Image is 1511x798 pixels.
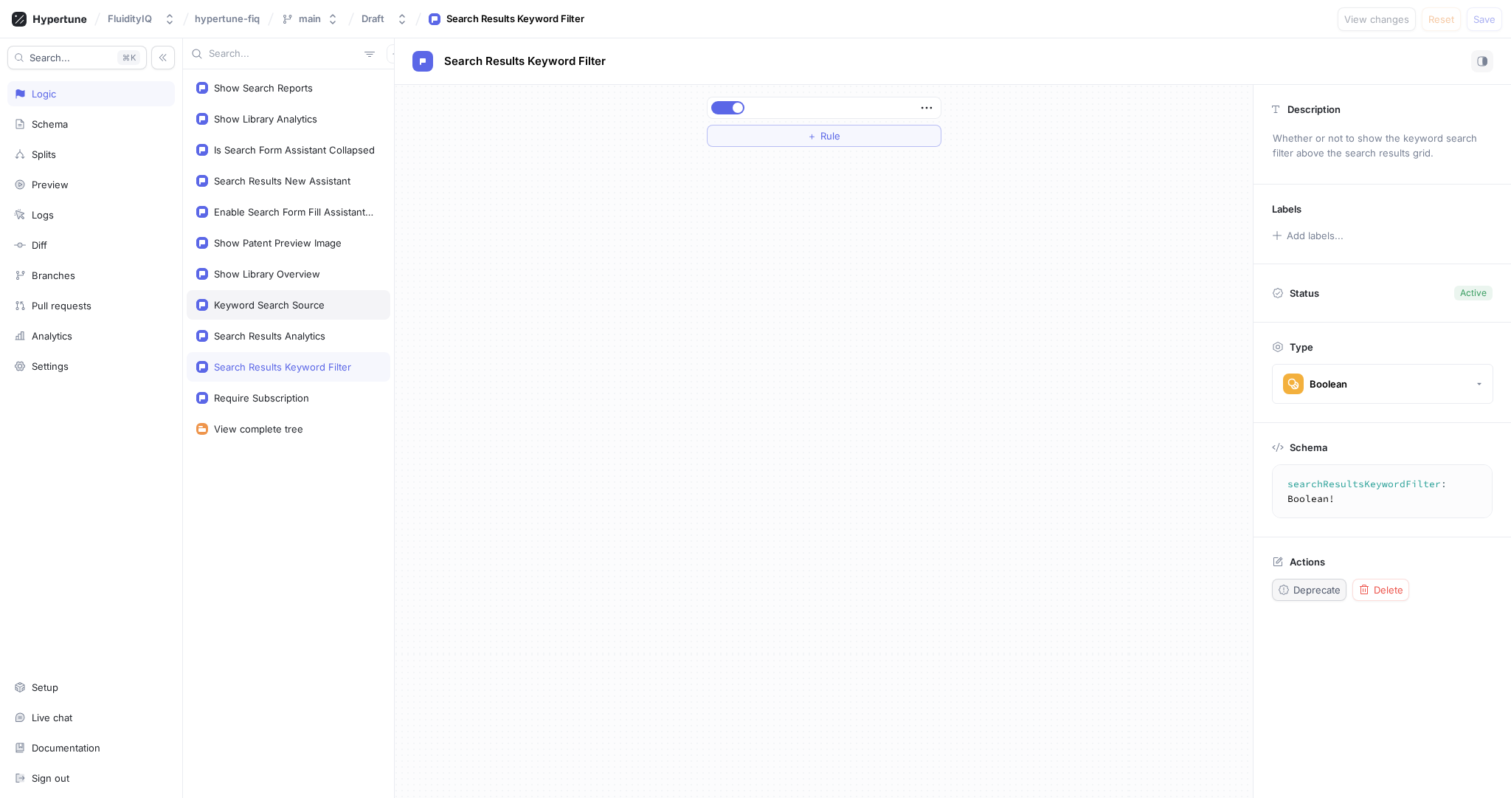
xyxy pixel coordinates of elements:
[214,113,317,125] div: Show Library Analytics
[214,361,351,373] div: Search Results Keyword Filter
[807,131,817,140] span: ＋
[214,237,342,249] div: Show Patent Preview Image
[214,330,325,342] div: Search Results Analytics
[32,681,58,693] div: Setup
[32,360,69,372] div: Settings
[214,268,320,280] div: Show Library Overview
[1266,126,1498,165] p: Whether or not to show the keyword search filter above the search results grid.
[1290,283,1319,303] p: Status
[275,7,345,31] button: main
[1422,7,1461,31] button: Reset
[820,131,840,140] span: Rule
[32,712,72,723] div: Live chat
[1287,103,1341,115] p: Description
[195,13,260,24] span: hypertune-fiq
[1428,15,1454,24] span: Reset
[1290,441,1327,453] p: Schema
[1344,15,1409,24] span: View changes
[32,742,100,754] div: Documentation
[32,239,47,251] div: Diff
[1272,579,1346,601] button: Deprecate
[102,7,181,31] button: FluidityIQ
[32,269,75,281] div: Branches
[1290,556,1325,568] p: Actions
[209,47,359,61] input: Search...
[32,209,54,221] div: Logs
[32,772,69,784] div: Sign out
[32,179,69,190] div: Preview
[214,423,303,435] div: View complete tree
[214,299,325,311] div: Keyword Search Source
[444,55,606,67] span: Search Results Keyword Filter
[1267,226,1348,245] button: Add labels...
[1279,471,1504,512] textarea: searchResultsKeywordFilter: Boolean!
[214,206,375,218] div: Enable Search Form Fill Assistant UI
[32,330,72,342] div: Analytics
[362,13,384,25] div: Draft
[1473,15,1496,24] span: Save
[117,50,140,65] div: K
[32,118,68,130] div: Schema
[214,144,375,156] div: Is Search Form Assistant Collapsed
[1272,364,1493,404] button: Boolean
[1310,378,1347,391] div: Boolean
[32,148,56,160] div: Splits
[7,46,147,69] button: Search...K
[446,12,584,27] div: Search Results Keyword Filter
[214,392,309,404] div: Require Subscription
[214,82,313,94] div: Show Search Reports
[1467,7,1502,31] button: Save
[1460,286,1487,300] div: Active
[356,7,414,31] button: Draft
[32,88,56,100] div: Logic
[7,735,175,760] a: Documentation
[214,175,350,187] div: Search Results New Assistant
[108,13,152,25] div: FluidityIQ
[1290,341,1313,353] p: Type
[1352,579,1409,601] button: Delete
[1272,203,1301,215] p: Labels
[32,300,91,312] div: Pull requests
[1293,585,1341,594] span: Deprecate
[30,53,70,62] span: Search...
[707,125,941,147] button: ＋Rule
[1338,7,1416,31] button: View changes
[299,13,321,25] div: main
[1374,585,1403,594] span: Delete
